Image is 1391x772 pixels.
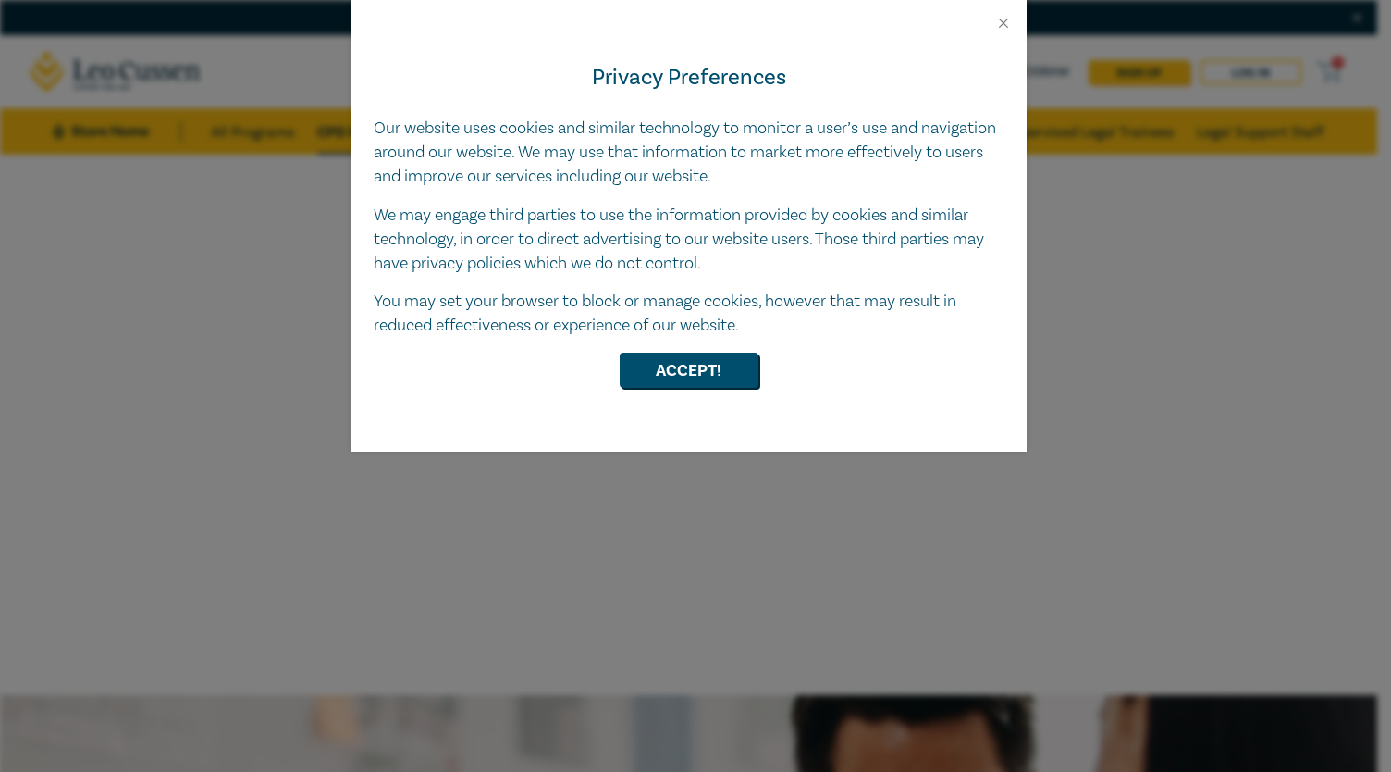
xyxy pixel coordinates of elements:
[374,204,1004,276] p: We may engage third parties to use the information provided by cookies and similar technology, in...
[995,15,1012,31] button: Close
[374,117,1004,189] p: Our website uses cookies and similar technology to monitor a user’s use and navigation around our...
[374,290,1004,338] p: You may set your browser to block or manage cookies, however that may result in reduced effective...
[620,353,758,388] button: Accept!
[374,61,1004,94] h4: Privacy Preferences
